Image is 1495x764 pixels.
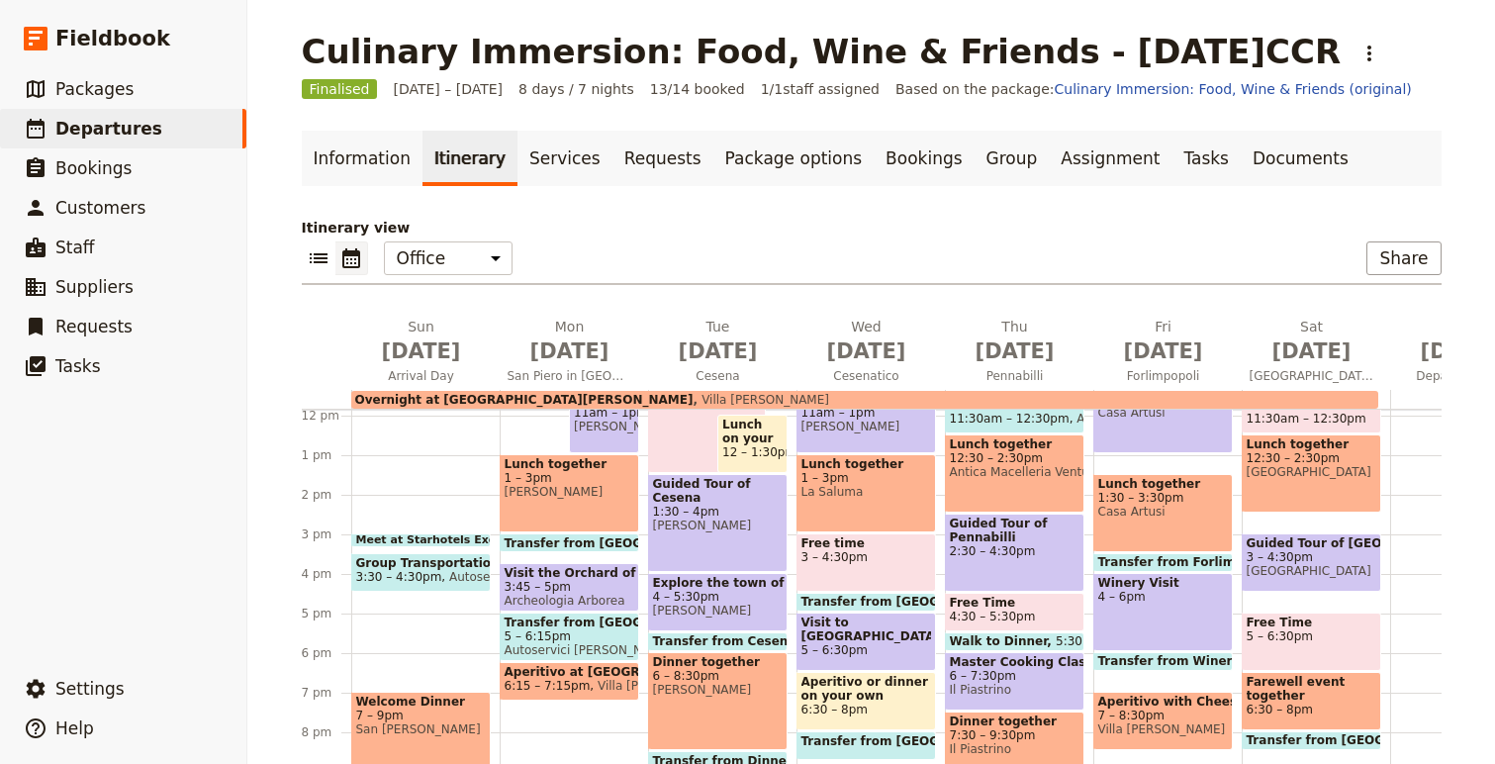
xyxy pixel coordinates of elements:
[1247,550,1376,564] span: 3 – 4:30pm
[356,709,486,722] span: 7 – 9pm
[508,317,632,366] h2: Mon
[302,218,1442,238] p: Itinerary view
[801,616,931,643] span: Visit to [GEOGRAPHIC_DATA]
[796,368,937,384] span: Cesenatico
[1098,477,1228,491] span: Lunch together
[302,32,1342,71] h1: Culinary Immersion: Food, Wine & Friends - [DATE]CCR
[505,580,634,594] span: 3:45 – 5pm
[351,368,492,384] span: Arrival Day
[356,570,442,584] span: 3:30 – 4:30pm
[1093,573,1233,651] div: Winery Visit4 – 6pm
[950,728,1079,742] span: 7:30 – 9:30pm
[945,317,1093,390] button: Thu [DATE]Pennabilli
[801,675,931,703] span: Aperitivo or dinner on your own
[590,679,724,693] span: Villa [PERSON_NAME]
[574,406,634,420] span: 11am – 1pm
[1247,616,1376,629] span: Free Time
[55,119,162,139] span: Departures
[1098,576,1228,590] span: Winery Visit
[950,683,1079,697] span: Il Piastrino
[653,505,783,519] span: 1:30 – 4pm
[1247,564,1376,578] span: [GEOGRAPHIC_DATA]
[500,317,648,390] button: Mon [DATE]San Piero in [GEOGRAPHIC_DATA]
[653,634,871,648] span: Transfer from Cesena to Dinner
[648,652,788,750] div: Dinner together6 – 8:30pm[PERSON_NAME]
[648,368,789,384] span: Cesena
[517,131,612,186] a: Services
[302,566,351,582] div: 4 pm
[359,317,484,366] h2: Sun
[1101,317,1226,366] h2: Fri
[650,79,745,99] span: 13/14 booked
[1241,131,1360,186] a: Documents
[717,415,788,473] div: Lunch on your own12 – 1:30pm
[653,477,783,505] span: Guided Tour of Cesena
[1242,317,1390,390] button: Sat [DATE][GEOGRAPHIC_DATA]
[945,593,1084,631] div: Free Time4:30 – 5:30pm
[1098,406,1228,420] span: Casa Artusi
[1049,131,1171,186] a: Assignment
[1247,629,1376,643] span: 5 – 6:30pm
[648,317,796,390] button: Tue [DATE]Cesena
[1093,317,1242,390] button: Fri [DATE]Forlimpopoli
[1247,465,1376,479] span: [GEOGRAPHIC_DATA]
[500,533,639,552] div: Transfer from [GEOGRAPHIC_DATA] in [GEOGRAPHIC_DATA] to [GEOGRAPHIC_DATA][PERSON_NAME]
[653,655,783,669] span: Dinner together
[950,655,1079,669] span: Master Cooking Class
[874,131,974,186] a: Bookings
[505,616,634,629] span: Transfer from [GEOGRAPHIC_DATA][PERSON_NAME] to Hotel
[796,454,936,532] div: Lunch together1 – 3pmLa Saluma
[1242,533,1381,592] div: Guided Tour of [GEOGRAPHIC_DATA]3 – 4:30pm[GEOGRAPHIC_DATA]
[1242,731,1381,750] div: Transfer from [GEOGRAPHIC_DATA] to Hotel
[761,79,880,99] span: 1 / 1 staff assigned
[950,634,1057,648] span: Walk to Dinner
[801,536,931,550] span: Free time
[302,685,351,701] div: 7 pm
[1250,317,1374,366] h2: Sat
[1242,672,1381,730] div: Farewell event together6:30 – 8pm
[1098,505,1228,519] span: Casa Artusi
[1247,412,1366,426] span: 11:30am – 12:30pm
[505,679,591,693] span: 6:15 – 7:15pm
[950,669,1079,683] span: 6 – 7:30pm
[505,629,634,643] span: 5 – 6:15pm
[653,604,783,618] span: [PERSON_NAME]
[1098,654,1307,668] span: Transfer from Winery to Hotel
[804,317,929,366] h2: Wed
[801,643,931,657] span: 5 – 6:30pm
[505,643,634,657] span: Autoservici [PERSON_NAME]
[945,395,1084,433] div: Transfer from Hotel to [GEOGRAPHIC_DATA]11:30am – 12:30pmAutoservici [PERSON_NAME]
[1247,675,1376,703] span: Farewell event together
[356,534,669,546] span: Meet at Starhotels Excelsior [GEOGRAPHIC_DATA]
[653,576,783,590] span: Explore the town of [GEOGRAPHIC_DATA]
[1242,434,1381,513] div: Lunch together12:30 – 2:30pm[GEOGRAPHIC_DATA]
[356,722,486,736] span: San [PERSON_NAME]
[722,418,783,445] span: Lunch on your own
[801,471,931,485] span: 1 – 3pm
[55,356,101,376] span: Tasks
[945,434,1084,513] div: Lunch together12:30 – 2:30pmAntica Macelleria Venturi
[1055,81,1412,97] a: Culinary Immersion: Food, Wine & Friends (original)
[500,454,639,532] div: Lunch together1 – 3pm[PERSON_NAME]
[508,336,632,366] span: [DATE]
[713,131,874,186] a: Package options
[1242,368,1382,384] span: [GEOGRAPHIC_DATA]
[801,406,931,420] span: 11am – 1pm
[950,610,1036,623] span: 4:30 – 5:30pm
[950,715,1079,728] span: Dinner together
[653,669,783,683] span: 6 – 8:30pm
[953,336,1077,366] span: [DATE]
[500,563,639,612] div: Visit the Orchard of Forgotten Fruits3:45 – 5pmArcheologia Arborea
[1366,241,1441,275] button: Share
[505,485,634,499] span: [PERSON_NAME]
[356,556,486,570] span: Group Transportation from [GEOGRAPHIC_DATA]
[422,131,517,186] a: Itinerary
[693,393,829,407] span: Villa [PERSON_NAME]
[1247,536,1376,550] span: Guided Tour of [GEOGRAPHIC_DATA]
[945,514,1084,592] div: Guided Tour of Pennabilli2:30 – 4:30pm
[801,703,931,716] span: 6:30 – 8pm
[1353,37,1386,70] button: Actions
[950,451,1079,465] span: 12:30 – 2:30pm
[302,241,335,275] button: List view
[648,632,788,651] div: Transfer from Cesena to Dinner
